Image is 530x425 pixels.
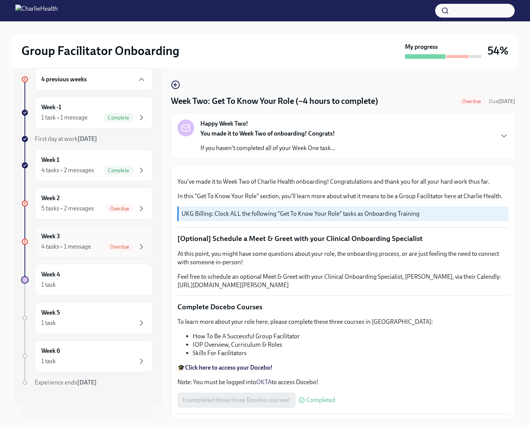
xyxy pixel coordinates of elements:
strong: [DATE] [78,135,97,142]
p: 🎓 [177,364,509,372]
strong: You made it to Week Two of onboarding! Congrats! [200,130,335,137]
a: Click here to access your Docebo! [185,364,273,371]
strong: [DATE] [77,379,97,386]
div: 4 previous weeks [35,68,153,90]
a: OKTA [256,378,272,386]
li: IOP Overview, Curriculum & Roles [193,341,509,349]
span: Experience ends [35,379,97,386]
a: Week 51 task [21,302,153,334]
a: Week 41 task [21,264,153,296]
p: Feel free to schedule an optional Meet & Greet with your Clinical Onboarding Specialist, [PERSON_... [177,273,509,289]
span: Complete [103,115,134,121]
h2: Group Facilitator Onboarding [21,43,179,58]
span: September 22nd, 2025 09:00 [489,98,515,105]
h6: Week 4 [41,270,60,279]
h6: Week 1 [41,156,59,164]
div: 4 tasks • 1 message [41,242,91,251]
span: Complete [103,168,134,173]
div: 1 task [41,357,56,365]
p: Complete Docebo Courses [177,302,509,312]
p: To learn more about your role here, please complete these three courses in [GEOGRAPHIC_DATA]: [177,318,509,326]
span: First day at work [35,135,97,142]
a: Week 34 tasks • 1 messageOverdue [21,226,153,258]
span: Overdue [106,244,134,250]
a: Week 14 tasks • 2 messagesComplete [21,149,153,181]
p: [Optional] Schedule a Meet & Greet with your Clinical Onboarding Specialist [177,234,509,244]
div: 4 tasks • 2 messages [41,166,94,175]
li: Skills For Facilitators [193,349,509,357]
span: Overdue [457,99,486,104]
p: You've made it to Week Two of Charlie Health onboarding! Congratulations and thank you for all yo... [177,178,509,186]
h6: Week 3 [41,232,60,241]
a: Week 25 tasks • 2 messagesOverdue [21,187,153,220]
div: 1 task [41,281,56,289]
p: UKG Billing: Clock ALL the following "Get To Know Your Role" tasks as Onboarding Training [182,210,506,218]
h6: 4 previous weeks [41,75,87,84]
span: Completed [306,397,335,403]
p: In this "Get To Know Your Role" section, you'll learn more about what it means to be a Group Faci... [177,192,509,200]
h6: Week 5 [41,309,60,317]
p: Note: You must be logged into to access Docebo! [177,378,509,386]
h6: Week 2 [41,194,60,202]
a: First day at work[DATE] [21,135,153,143]
div: 1 task • 1 message [41,113,88,122]
div: 1 task [41,319,56,327]
h3: 54% [488,44,509,58]
h6: Week -1 [41,103,61,112]
img: CharlieHealth [15,5,58,17]
span: Due [489,98,515,105]
div: 5 tasks • 2 messages [41,204,94,213]
strong: My progress [405,43,438,51]
h4: Week Two: Get To Know Your Role (~4 hours to complete) [171,95,378,107]
p: At this point, you might have some questions about your role, the onboarding process, or are just... [177,250,509,267]
a: Week -11 task • 1 messageComplete [21,97,153,129]
h6: Week 6 [41,347,60,355]
a: Week 61 task [21,340,153,372]
strong: Happy Week Two! [200,120,248,128]
strong: [DATE] [498,98,515,105]
span: Overdue [106,206,134,212]
li: How To Be A Successful Group Facilitator [193,332,509,341]
p: If you haven't completed all of your Week One task... [200,144,335,152]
